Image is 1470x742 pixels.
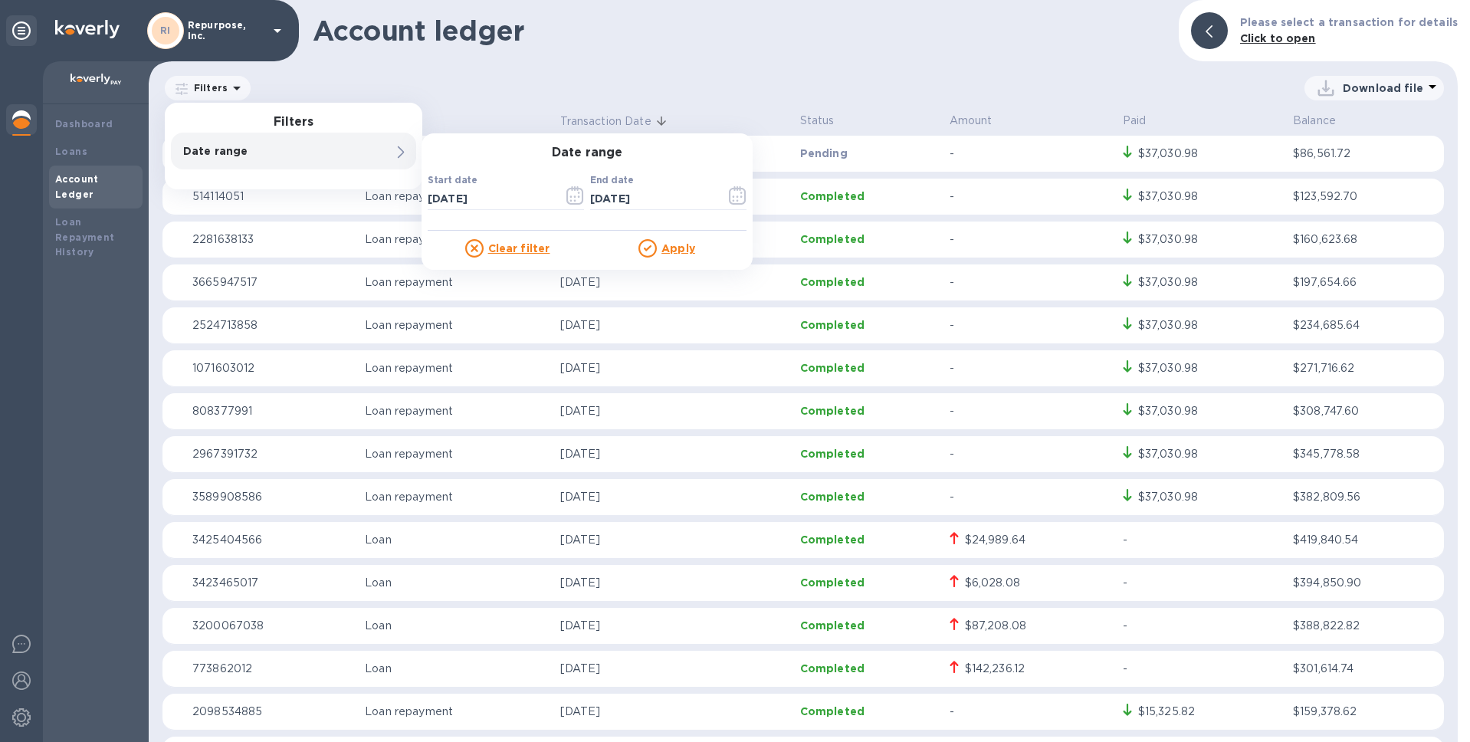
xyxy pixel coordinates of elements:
[560,704,788,720] p: [DATE]
[1293,532,1438,548] p: $419,840.54
[950,489,1111,505] p: -
[1293,146,1438,162] p: $86,561.72
[560,575,788,591] p: [DATE]
[800,403,937,419] p: Completed
[950,403,1111,419] p: -
[560,113,651,130] p: Transaction Date
[488,242,550,254] u: Clear filter
[560,661,788,677] p: [DATE]
[1293,113,1438,129] p: Balance
[1138,317,1198,333] div: $37,030.98
[560,274,788,291] p: [DATE]
[428,176,477,185] label: Start date
[422,146,753,160] h3: Date range
[1293,489,1438,505] p: $382,809.56
[55,146,87,157] b: Loans
[1293,231,1438,248] p: $160,623.68
[365,403,547,419] p: Loan repayment
[1123,661,1281,677] p: -
[365,575,547,591] p: Loan
[160,25,171,36] b: RI
[800,489,937,504] p: Completed
[313,15,1166,47] h1: Account ledger
[800,446,937,461] p: Completed
[192,532,353,548] p: 3425404566
[365,532,547,548] p: Loan
[800,113,937,129] p: Status
[1343,80,1423,96] p: Download file
[965,575,1020,591] div: $6,028.08
[1293,360,1438,376] p: $271,716.62
[800,360,937,376] p: Completed
[800,317,937,333] p: Completed
[192,704,353,720] p: 2098534885
[192,274,353,291] p: 3665947517
[560,317,788,333] p: [DATE]
[55,20,120,38] img: Logo
[365,317,547,333] p: Loan repayment
[950,113,1111,129] p: Amount
[950,146,1111,162] p: -
[1240,32,1316,44] b: Click to open
[950,317,1111,333] p: -
[192,489,353,505] p: 3589908586
[800,661,937,676] p: Completed
[365,618,547,634] p: Loan
[365,446,547,462] p: Loan repayment
[365,189,547,205] p: Loan repayment
[192,403,353,419] p: 808377991
[55,216,115,258] b: Loan Repayment History
[1138,704,1195,720] div: $15,325.82
[800,146,937,161] p: Pending
[1138,360,1198,376] div: $37,030.98
[188,20,264,41] p: Repurpose, Inc.
[192,360,353,376] p: 1071603012
[365,360,547,376] p: Loan repayment
[590,176,633,185] label: End date
[1123,113,1281,129] p: Paid
[950,274,1111,291] p: -
[192,618,353,634] p: 3200067038
[1293,189,1438,205] p: $123,592.70
[192,575,353,591] p: 3423465017
[1138,231,1198,248] div: $37,030.98
[560,360,788,376] p: [DATE]
[1293,618,1438,634] p: $388,822.82
[950,189,1111,205] p: -
[365,704,547,720] p: Loan repayment
[965,661,1025,677] div: $142,236.12
[365,274,547,291] p: Loan repayment
[165,115,422,130] h3: Filters
[1138,489,1198,505] div: $37,030.98
[192,231,353,248] p: 2281638133
[800,532,937,547] p: Completed
[1293,704,1438,720] p: $159,378.62
[183,143,352,159] p: Date range
[192,661,353,677] p: 773862012
[560,618,788,634] p: [DATE]
[1123,575,1281,591] p: -
[560,489,788,505] p: [DATE]
[560,113,671,130] span: Transaction Date
[661,242,695,254] u: Apply
[950,231,1111,248] p: -
[1293,403,1438,419] p: $308,747.60
[365,113,547,129] p: Type
[1293,661,1438,677] p: $301,614.74
[55,173,99,200] b: Account Ledger
[800,274,937,290] p: Completed
[800,575,937,590] p: Completed
[365,231,547,248] p: Loan repayment
[1293,575,1438,591] p: $394,850.90
[560,532,788,548] p: [DATE]
[950,360,1111,376] p: -
[560,403,788,419] p: [DATE]
[800,189,937,204] p: Completed
[800,704,937,719] p: Completed
[1123,618,1281,634] p: -
[188,81,228,94] p: Filters
[1138,146,1198,162] div: $37,030.98
[192,446,353,462] p: 2967391732
[1240,16,1458,28] b: Please select a transaction for details
[965,532,1025,548] div: $24,989.64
